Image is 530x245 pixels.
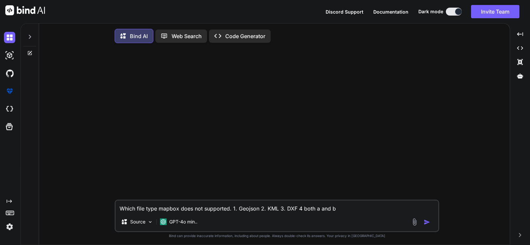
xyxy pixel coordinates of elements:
[4,32,15,43] img: darkChat
[373,8,408,15] button: Documentation
[424,219,430,225] img: icon
[373,9,408,15] span: Documentation
[169,218,197,225] p: GPT-4o min..
[411,218,418,226] img: attachment
[471,5,519,18] button: Invite Team
[326,8,363,15] button: Discord Support
[4,68,15,79] img: githubDark
[5,5,45,15] img: Bind AI
[4,221,15,232] img: settings
[4,50,15,61] img: darkAi-studio
[160,218,167,225] img: GPT-4o mini
[4,86,15,97] img: premium
[418,8,443,15] span: Dark mode
[115,233,439,238] p: Bind can provide inaccurate information, including about people. Always double-check its answers....
[130,32,148,40] p: Bind AI
[225,32,265,40] p: Code Generator
[172,32,202,40] p: Web Search
[116,201,438,213] textarea: Which file type mapbox does not supported. 1. Geojson 2. KML 3. DXF 4 both a and b
[147,219,153,225] img: Pick Models
[4,103,15,115] img: cloudideIcon
[130,218,145,225] p: Source
[326,9,363,15] span: Discord Support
